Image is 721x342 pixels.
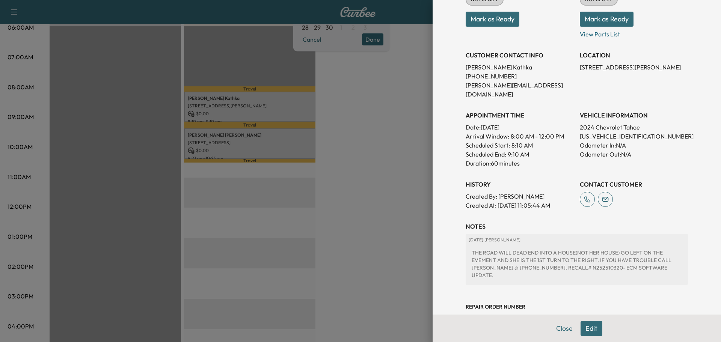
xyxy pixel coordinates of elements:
[580,180,688,189] h3: CONTACT CUSTOMER
[466,141,510,150] p: Scheduled Start:
[511,132,564,141] span: 8:00 AM - 12:00 PM
[580,132,688,141] p: [US_VEHICLE_IDENTIFICATION_NUMBER]
[466,72,574,81] p: [PHONE_NUMBER]
[466,81,574,99] p: [PERSON_NAME][EMAIL_ADDRESS][DOMAIN_NAME]
[580,12,634,27] button: Mark as Ready
[580,63,688,72] p: [STREET_ADDRESS][PERSON_NAME]
[580,111,688,120] h3: VEHICLE INFORMATION
[511,141,533,150] p: 8:10 AM
[580,141,688,150] p: Odometer In: N/A
[466,222,688,231] h3: NOTES
[466,150,506,159] p: Scheduled End:
[466,51,574,60] h3: CUSTOMER CONTACT INFO
[466,132,574,141] p: Arrival Window:
[580,123,688,132] p: 2024 Chevrolet Tahoe
[581,321,602,336] button: Edit
[469,237,685,243] p: [DATE] | [PERSON_NAME]
[469,246,685,282] div: THE ROAD WILL DEAD END INTO A HOUSE(NOT HER HOUSE) GO LEFT ON THE EVEMENT AND SHE IS THE 1ST TURN...
[580,51,688,60] h3: LOCATION
[466,180,574,189] h3: History
[466,123,574,132] p: Date: [DATE]
[580,150,688,159] p: Odometer Out: N/A
[508,150,529,159] p: 9:10 AM
[466,63,574,72] p: [PERSON_NAME] Kathka
[466,159,574,168] p: Duration: 60 minutes
[466,192,574,201] p: Created By : [PERSON_NAME]
[466,201,574,210] p: Created At : [DATE] 11:05:44 AM
[466,12,519,27] button: Mark as Ready
[466,111,574,120] h3: APPOINTMENT TIME
[551,321,578,336] button: Close
[580,27,688,39] p: View Parts List
[466,303,688,310] h3: Repair Order number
